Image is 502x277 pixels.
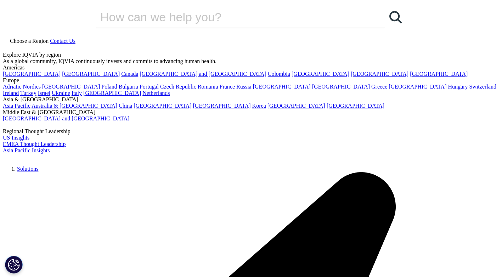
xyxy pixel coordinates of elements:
[160,84,196,90] a: Czech Republic
[83,90,141,96] a: [GEOGRAPHIC_DATA]
[253,84,311,90] a: [GEOGRAPHIC_DATA]
[267,103,325,109] a: [GEOGRAPHIC_DATA]
[134,103,191,109] a: [GEOGRAPHIC_DATA]
[50,38,75,44] a: Contact Us
[121,71,138,77] a: Canada
[52,90,70,96] a: Ukraine
[312,84,370,90] a: [GEOGRAPHIC_DATA]
[220,84,235,90] a: France
[119,103,132,109] a: China
[3,128,499,135] div: Regional Thought Leadership
[101,84,117,90] a: Poland
[140,84,159,90] a: Portugal
[3,71,61,77] a: [GEOGRAPHIC_DATA]
[3,64,499,71] div: Americas
[469,84,496,90] a: Switzerland
[142,90,170,96] a: Netherlands
[385,6,406,28] a: Search
[3,58,499,64] div: As a global community, IQVIA continuously invests and commits to advancing human health.
[23,84,41,90] a: Nordics
[351,71,408,77] a: [GEOGRAPHIC_DATA]
[96,6,365,28] input: Search
[32,103,117,109] a: Australia & [GEOGRAPHIC_DATA]
[140,71,266,77] a: [GEOGRAPHIC_DATA] and [GEOGRAPHIC_DATA]
[3,109,499,115] div: Middle East & [GEOGRAPHIC_DATA]
[72,90,82,96] a: Italy
[410,71,468,77] a: [GEOGRAPHIC_DATA]
[3,84,21,90] a: Adriatic
[3,96,499,103] div: Asia & [GEOGRAPHIC_DATA]
[389,11,402,23] svg: Search
[252,103,266,109] a: Korea
[3,52,499,58] div: Explore IQVIA by region
[327,103,384,109] a: [GEOGRAPHIC_DATA]
[198,84,218,90] a: Romania
[3,147,50,153] a: Asia Pacific Insights
[17,166,38,172] a: Solutions
[62,71,120,77] a: [GEOGRAPHIC_DATA]
[371,84,387,90] a: Greece
[119,84,138,90] a: Bulgaria
[268,71,290,77] a: Colombia
[20,90,36,96] a: Turkey
[193,103,251,109] a: [GEOGRAPHIC_DATA]
[3,77,499,84] div: Europe
[3,135,29,141] a: US Insights
[42,84,100,90] a: [GEOGRAPHIC_DATA]
[38,90,51,96] a: Israel
[3,90,19,96] a: Ireland
[292,71,349,77] a: [GEOGRAPHIC_DATA]
[3,115,129,121] a: [GEOGRAPHIC_DATA] and [GEOGRAPHIC_DATA]
[389,84,446,90] a: [GEOGRAPHIC_DATA]
[3,103,30,109] a: Asia Pacific
[448,84,468,90] a: Hungary
[10,38,49,44] span: Choose a Region
[5,256,23,273] button: Cookies Settings
[236,84,252,90] a: Russia
[3,141,66,147] a: EMEA Thought Leadership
